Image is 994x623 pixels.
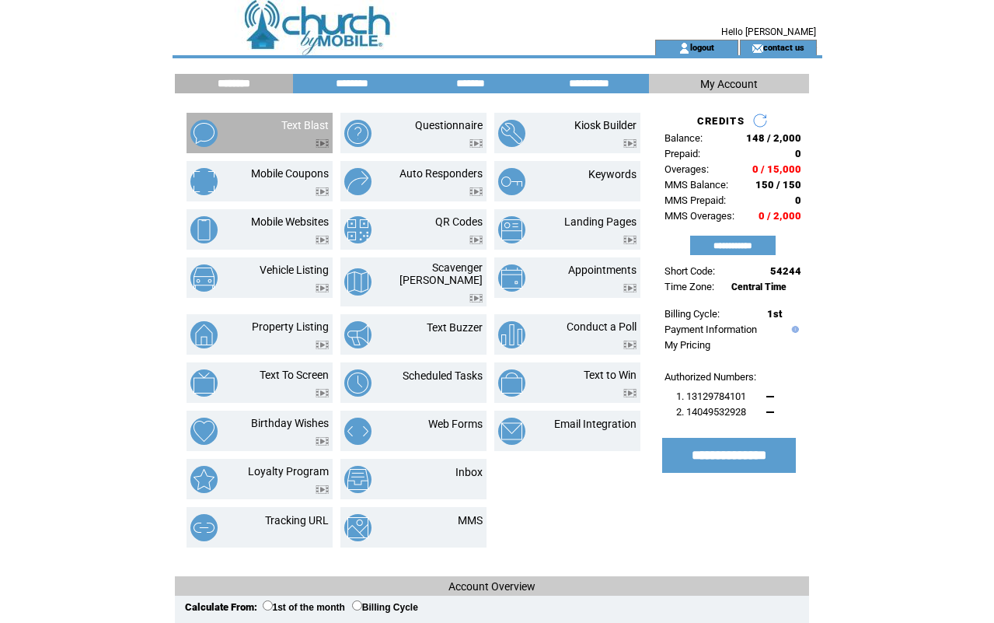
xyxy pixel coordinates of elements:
[469,294,483,303] img: video.png
[316,187,329,196] img: video.png
[554,418,637,430] a: Email Integration
[664,148,700,159] span: Prepaid:
[252,320,329,333] a: Property Listing
[664,281,714,292] span: Time Zone:
[752,163,801,175] span: 0 / 15,000
[770,265,801,277] span: 54244
[316,139,329,148] img: video.png
[568,264,637,276] a: Appointments
[458,514,483,527] a: MMS
[344,321,371,348] img: text-buzzer.png
[498,369,525,397] img: text-to-win.png
[755,179,801,191] span: 150 / 150
[190,418,218,445] img: birthday-wishes.png
[344,466,371,493] img: inbox.png
[344,369,371,397] img: scheduled-tasks.png
[498,264,525,292] img: appointments.png
[428,418,483,430] a: Web Forms
[690,42,714,52] a: logout
[664,179,728,191] span: MMS Balance:
[190,264,218,292] img: vehicle-listing.png
[415,119,483,131] a: Questionnaire
[316,389,329,397] img: video.png
[344,514,371,541] img: mms.png
[403,369,483,382] a: Scheduled Tasks
[263,600,273,611] input: 1st of the month
[498,120,525,147] img: kiosk-builder.png
[564,215,637,228] a: Landing Pages
[623,341,637,349] img: video.png
[721,26,816,37] span: Hello [PERSON_NAME]
[664,324,757,335] a: Payment Information
[788,326,799,333] img: help.gif
[623,139,637,148] img: video.png
[746,132,801,144] span: 148 / 2,000
[352,600,362,611] input: Billing Cycle
[190,369,218,397] img: text-to-screen.png
[352,602,418,613] label: Billing Cycle
[190,120,218,147] img: text-blast.png
[623,236,637,244] img: video.png
[567,320,637,333] a: Conduct a Poll
[190,466,218,493] img: loyalty-program.png
[664,308,720,320] span: Billing Cycle:
[498,168,525,195] img: keywords.png
[399,261,483,286] a: Scavenger [PERSON_NAME]
[731,282,786,292] span: Central Time
[664,339,710,351] a: My Pricing
[316,236,329,244] img: video.png
[763,42,804,52] a: contact us
[664,371,756,383] span: Authorized Numbers:
[190,168,218,195] img: mobile-coupons.png
[251,417,329,429] a: Birthday Wishes
[664,210,734,222] span: MMS Overages:
[455,466,483,478] a: Inbox
[588,168,637,180] a: Keywords
[344,216,371,243] img: qr-codes.png
[248,465,329,478] a: Loyalty Program
[676,406,746,418] span: 2. 14049532928
[251,167,329,180] a: Mobile Coupons
[260,264,329,276] a: Vehicle Listing
[190,216,218,243] img: mobile-websites.png
[498,321,525,348] img: conduct-a-poll.png
[664,265,715,277] span: Short Code:
[260,369,329,381] a: Text To Screen
[697,115,745,127] span: CREDITS
[664,194,726,206] span: MMS Prepaid:
[623,284,637,292] img: video.png
[678,42,690,54] img: account_icon.gif
[759,210,801,222] span: 0 / 2,000
[664,132,703,144] span: Balance:
[316,341,329,349] img: video.png
[767,308,782,320] span: 1st
[316,485,329,494] img: video.png
[190,514,218,541] img: tracking-url.png
[265,514,329,527] a: Tracking URL
[251,215,329,228] a: Mobile Websites
[448,580,535,593] span: Account Overview
[344,120,371,147] img: questionnaire.png
[344,168,371,195] img: auto-responders.png
[664,163,709,175] span: Overages:
[185,601,257,613] span: Calculate From:
[676,390,746,402] span: 1. 13129784101
[263,602,345,613] label: 1st of the month
[435,215,483,228] a: QR Codes
[316,437,329,446] img: video.png
[795,148,801,159] span: 0
[427,321,483,334] a: Text Buzzer
[498,216,525,243] img: landing-pages.png
[795,194,801,206] span: 0
[752,42,763,54] img: contact_us_icon.gif
[469,139,483,148] img: video.png
[190,321,218,348] img: property-listing.png
[584,369,637,381] a: Text to Win
[399,167,483,180] a: Auto Responders
[700,78,758,90] span: My Account
[469,236,483,244] img: video.png
[623,389,637,397] img: video.png
[574,119,637,131] a: Kiosk Builder
[316,284,329,292] img: video.png
[344,268,371,296] img: scavenger-hunt.png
